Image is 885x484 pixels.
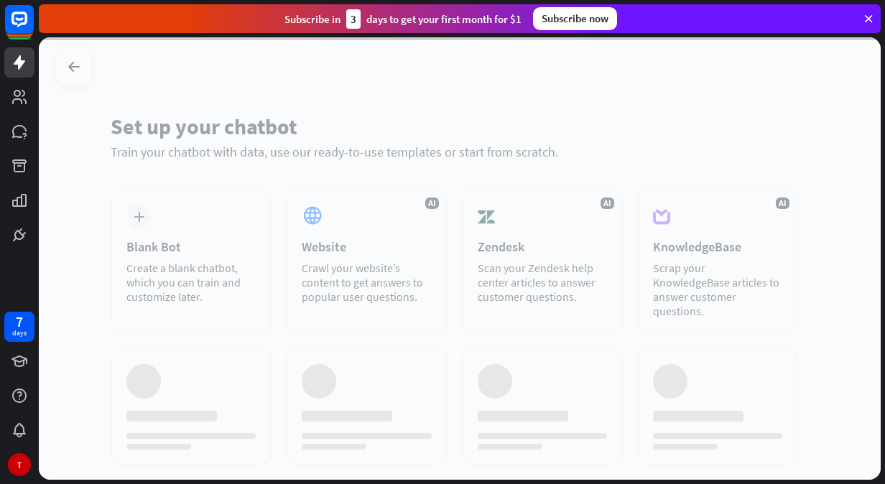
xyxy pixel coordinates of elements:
div: 3 [346,9,361,29]
div: days [12,328,27,338]
div: Subscribe in days to get your first month for $1 [284,9,522,29]
div: 7 [16,315,23,328]
div: T [8,453,31,476]
a: 7 days [4,312,34,342]
div: Subscribe now [533,7,617,30]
